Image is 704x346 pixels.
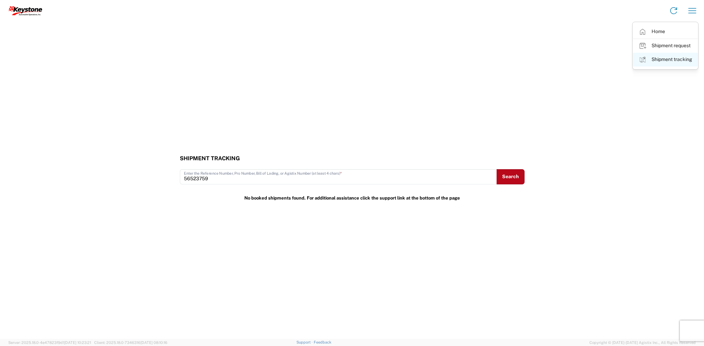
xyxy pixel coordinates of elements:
[180,155,525,162] h3: Shipment Tracking
[589,339,696,346] span: Copyright © [DATE]-[DATE] Agistix Inc., All Rights Reserved
[94,340,167,345] span: Client: 2025.18.0-7346316
[633,25,698,39] a: Home
[176,192,528,205] div: No booked shipments found. For additional assistance click the support link at the bottom of the ...
[64,340,91,345] span: [DATE] 10:23:21
[633,53,698,67] a: Shipment tracking
[296,340,314,344] a: Support
[497,169,525,184] button: Search
[314,340,331,344] a: Feedback
[140,340,167,345] span: [DATE] 08:10:16
[8,340,91,345] span: Server: 2025.18.0-4e47823f9d1
[633,39,698,53] a: Shipment request
[8,6,42,16] img: kao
